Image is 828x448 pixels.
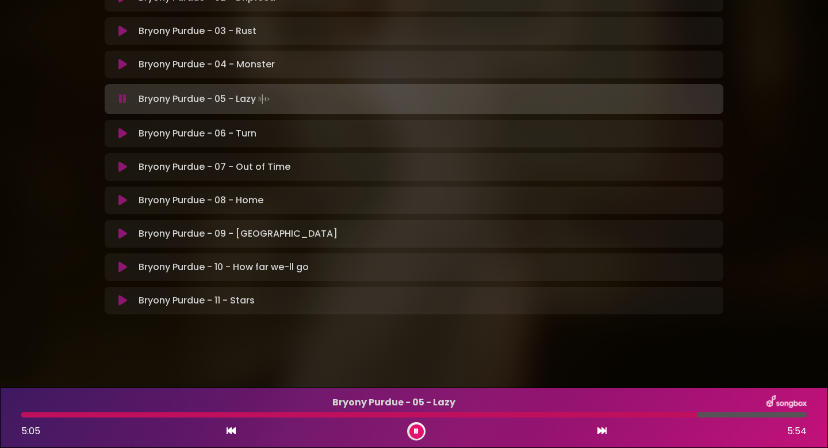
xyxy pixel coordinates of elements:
[139,24,716,38] p: Bryony Purdue - 03 - Rust
[139,91,716,107] p: Bryony Purdue - 05 - Lazy
[139,227,716,241] p: Bryony Purdue - 09 - [GEOGRAPHIC_DATA]
[139,193,716,207] p: Bryony Purdue - 08 - Home
[256,91,272,107] img: waveform4.gif
[139,294,716,307] p: Bryony Purdue - 11 - Stars
[139,160,716,174] p: Bryony Purdue - 07 - Out of Time
[139,127,716,141] p: Bryony Purdue - 06 - Turn
[139,58,716,71] p: Bryony Purdue - 04 - Monster
[139,260,716,274] p: Bryony Purdue - 10 - How far we-ll go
